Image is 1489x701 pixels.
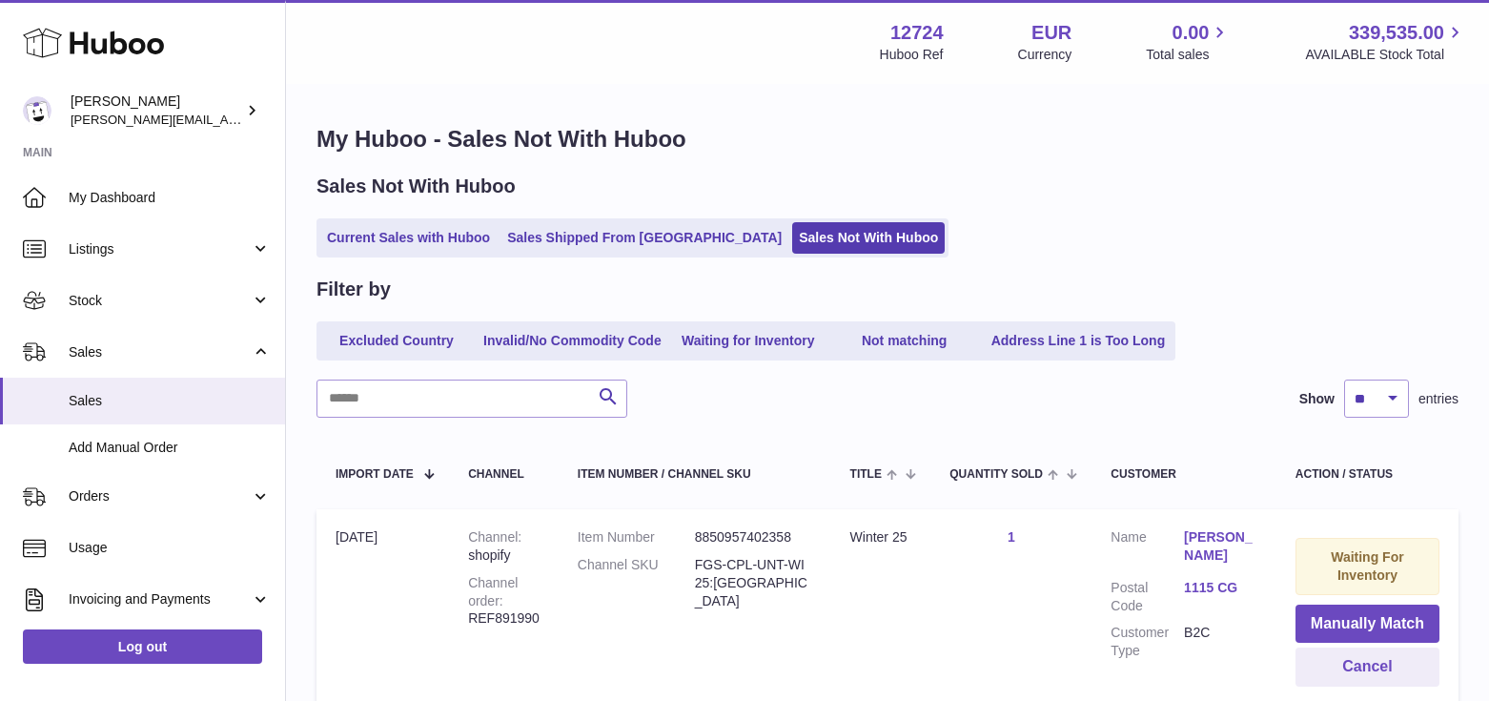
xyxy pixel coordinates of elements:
[69,590,251,608] span: Invoicing and Payments
[850,468,882,481] span: Title
[468,574,540,629] div: REF891990
[578,528,695,546] dt: Item Number
[500,222,788,254] a: Sales Shipped From [GEOGRAPHIC_DATA]
[71,93,242,129] div: [PERSON_NAME]
[69,392,271,410] span: Sales
[1295,605,1439,644] button: Manually Match
[1018,46,1072,64] div: Currency
[468,528,540,565] div: shopify
[1111,579,1184,615] dt: Postal Code
[1295,648,1439,687] button: Cancel
[316,124,1458,155] h1: My Huboo - Sales Not With Huboo
[792,222,945,254] a: Sales Not With Huboo
[850,528,912,546] div: Winter 25
[985,325,1173,357] a: Address Line 1 is Too Long
[1111,624,1184,660] dt: Customer Type
[69,292,251,310] span: Stock
[468,529,521,545] strong: Channel
[890,20,944,46] strong: 12724
[1031,20,1071,46] strong: EUR
[316,174,516,199] h2: Sales Not With Huboo
[320,222,497,254] a: Current Sales with Huboo
[69,539,271,557] span: Usage
[1146,20,1231,64] a: 0.00 Total sales
[1173,20,1210,46] span: 0.00
[69,240,251,258] span: Listings
[1008,529,1015,545] a: 1
[1146,46,1231,64] span: Total sales
[1299,390,1335,408] label: Show
[1295,468,1439,481] div: Action / Status
[880,46,944,64] div: Huboo Ref
[316,277,391,302] h2: Filter by
[1184,579,1257,597] a: 1115 CG
[320,325,473,357] a: Excluded Country
[1331,549,1403,583] strong: Waiting For Inventory
[468,468,540,481] div: Channel
[477,325,668,357] a: Invalid/No Commodity Code
[672,325,825,357] a: Waiting for Inventory
[695,556,812,610] dd: FGS-CPL-UNT-WI25:[GEOGRAPHIC_DATA]
[71,112,382,127] span: [PERSON_NAME][EMAIL_ADDRESS][DOMAIN_NAME]
[69,189,271,207] span: My Dashboard
[1305,20,1466,64] a: 339,535.00 AVAILABLE Stock Total
[69,343,251,361] span: Sales
[1111,528,1184,569] dt: Name
[578,468,812,481] div: Item Number / Channel SKU
[578,556,695,610] dt: Channel SKU
[23,629,262,664] a: Log out
[336,468,414,481] span: Import date
[1418,390,1458,408] span: entries
[1305,46,1466,64] span: AVAILABLE Stock Total
[1111,468,1257,481] div: Customer
[828,325,981,357] a: Not matching
[949,468,1043,481] span: Quantity Sold
[695,528,812,546] dd: 8850957402358
[69,439,271,457] span: Add Manual Order
[468,575,518,608] strong: Channel order
[23,96,51,125] img: sebastian@ffern.co
[69,487,251,505] span: Orders
[1349,20,1444,46] span: 339,535.00
[1184,624,1257,660] dd: B2C
[1184,528,1257,565] a: [PERSON_NAME]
